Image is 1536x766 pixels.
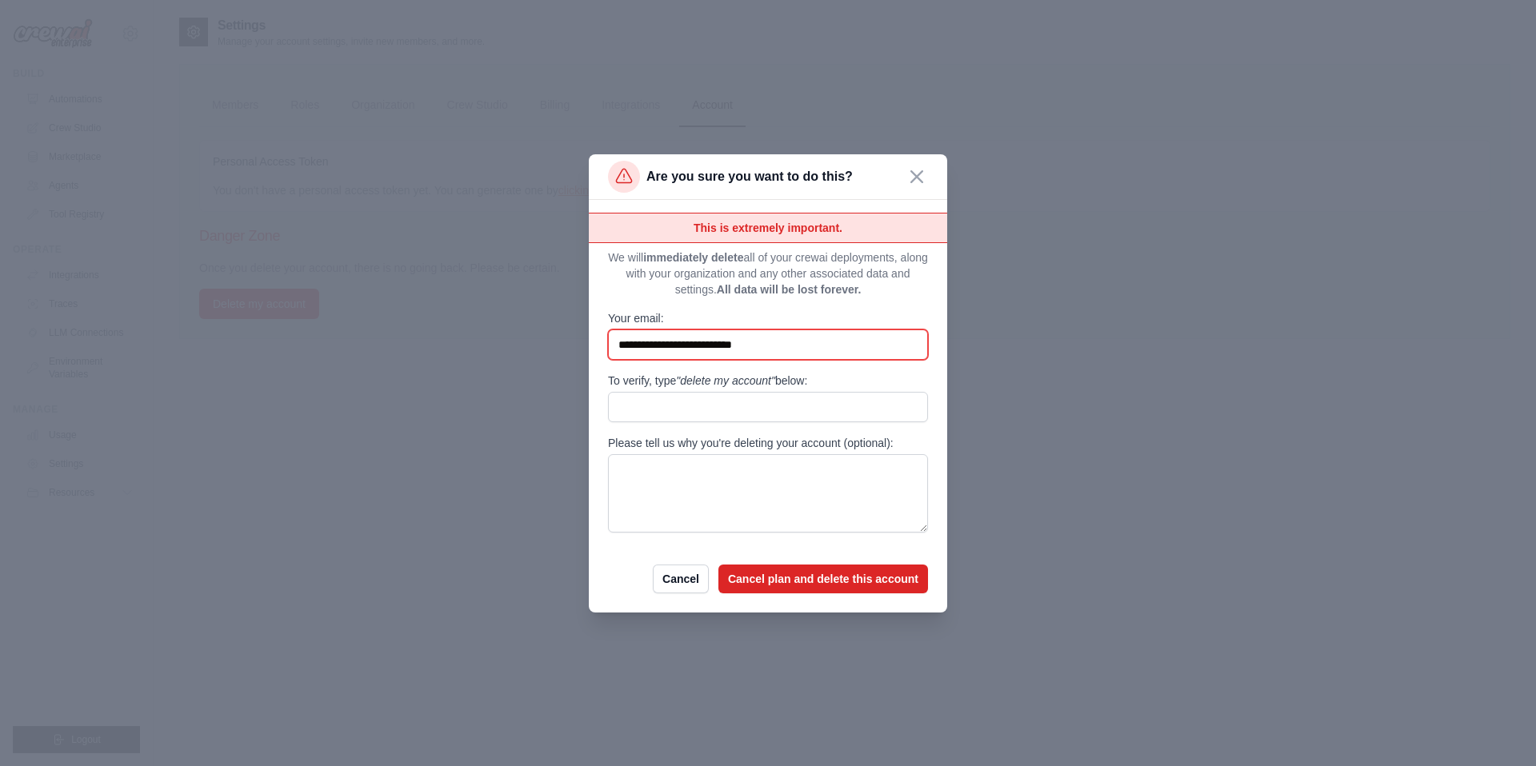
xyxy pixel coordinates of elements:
[608,310,928,326] label: Your email:
[643,251,743,264] span: immediately delete
[608,249,928,297] p: We will all of your crewai deployments, along with your organization and any other associated dat...
[646,167,853,186] p: Are you sure you want to do this?
[608,213,928,242] p: This is extremely important.
[717,283,862,296] span: All data will be lost forever.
